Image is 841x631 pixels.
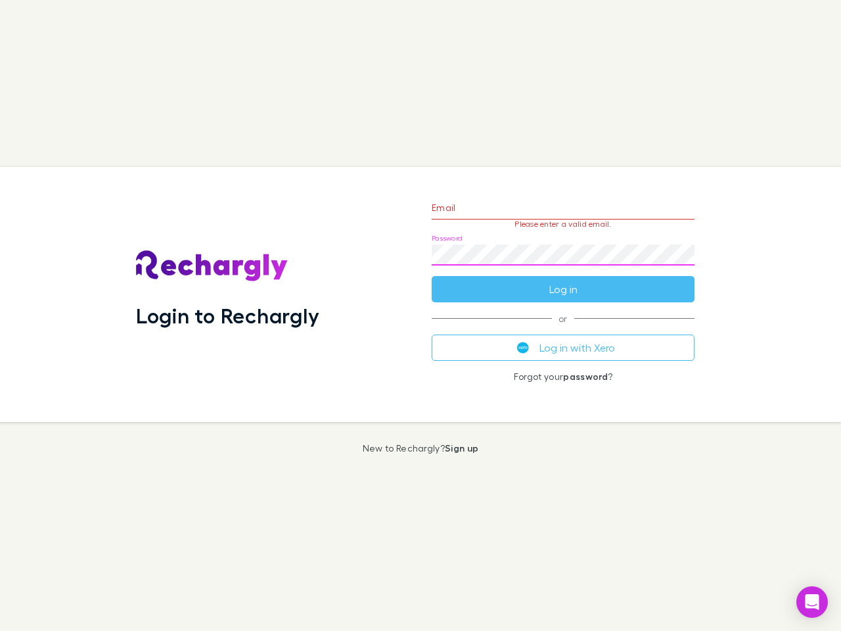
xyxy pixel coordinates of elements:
[136,303,319,328] h1: Login to Rechargly
[432,220,694,229] p: Please enter a valid email.
[363,443,479,454] p: New to Rechargly?
[432,371,694,382] p: Forgot your ?
[432,233,463,243] label: Password
[136,250,288,282] img: Rechargly's Logo
[432,335,694,361] button: Log in with Xero
[563,371,608,382] a: password
[432,276,694,302] button: Log in
[432,318,694,319] span: or
[517,342,529,354] img: Xero's logo
[796,586,828,618] div: Open Intercom Messenger
[445,442,478,454] a: Sign up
